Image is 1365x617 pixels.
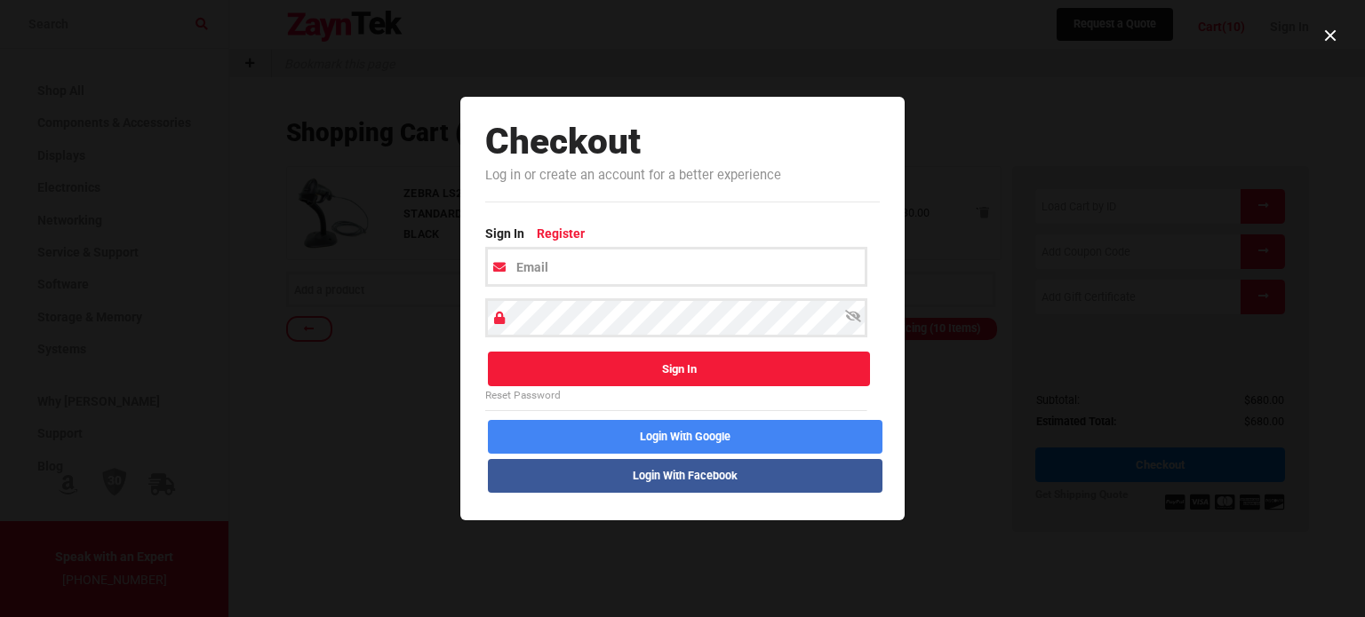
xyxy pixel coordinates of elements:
[485,162,880,202] p: Log in or create an account for a better experience
[488,352,870,386] button: Sign In
[485,387,867,404] a: Reset Password
[537,224,597,247] a: Register
[488,420,882,454] button: login With Google
[488,459,882,493] button: login With Facebook
[485,122,880,162] h2: Checkout
[485,224,537,247] a: Sign In
[485,247,867,287] input: Email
